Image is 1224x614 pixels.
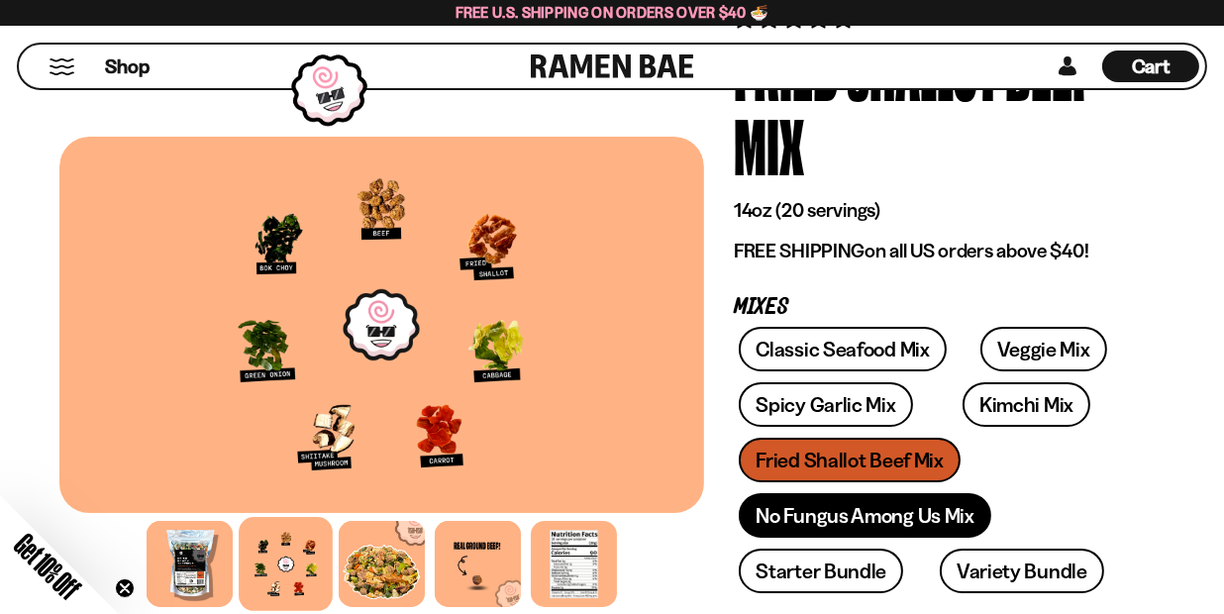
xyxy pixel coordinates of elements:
p: 14oz (20 servings) [734,198,1135,223]
span: Free U.S. Shipping on Orders over $40 🍜 [456,3,769,22]
a: Shop [105,51,150,82]
div: Mix [734,107,804,181]
a: Spicy Garlic Mix [739,382,912,427]
strong: FREE SHIPPING [734,239,865,262]
a: Starter Bundle [739,549,903,593]
button: Mobile Menu Trigger [49,58,75,75]
div: Cart [1102,45,1199,88]
a: No Fungus Among Us Mix [739,493,990,538]
a: Kimchi Mix [963,382,1090,427]
p: Mixes [734,298,1135,317]
div: Beef [1005,33,1092,107]
p: on all US orders above $40! [734,239,1135,263]
a: Classic Seafood Mix [739,327,946,371]
div: Shallot [847,33,997,107]
span: Cart [1132,54,1171,78]
button: Close teaser [115,578,135,598]
span: Shop [105,53,150,80]
a: Veggie Mix [980,327,1107,371]
a: Variety Bundle [940,549,1104,593]
span: Get 10% Off [9,528,86,605]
